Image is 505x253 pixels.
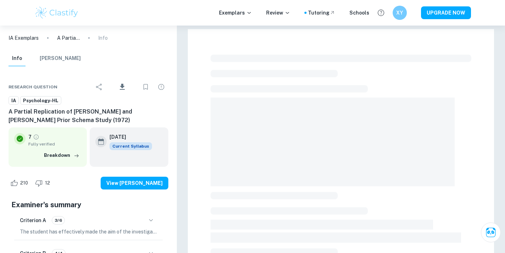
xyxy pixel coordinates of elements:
[481,222,501,242] button: Ask Clai
[57,34,80,42] p: A Partial Replication of [PERSON_NAME] and [PERSON_NAME] Prior Schema Study (1972)
[28,133,32,141] p: 7
[20,216,46,224] h6: Criterion A
[108,78,137,96] div: Download
[9,96,19,105] a: IA
[9,51,26,66] button: Info
[92,80,106,94] div: Share
[421,6,471,19] button: UPGRADE NOW
[98,34,108,42] p: Info
[21,97,61,104] span: Psychology-HL
[9,84,57,90] span: Research question
[16,180,32,187] span: 210
[20,96,61,105] a: Psychology-HL
[41,180,54,187] span: 12
[110,142,152,150] div: This exemplar is based on the current syllabus. Feel free to refer to it for inspiration/ideas wh...
[20,228,157,236] p: The student has effectively made the aim of the investigation apparent to the reader by explicitl...
[11,199,165,210] h5: Examiner's summary
[139,80,153,94] div: Bookmark
[395,9,404,17] h6: XY
[33,177,54,189] div: Dislike
[9,97,18,104] span: IA
[9,177,32,189] div: Like
[9,108,168,125] h6: A Partial Replication of [PERSON_NAME] and [PERSON_NAME] Prior Schema Study (1972)
[9,34,39,42] a: IA Exemplars
[375,7,387,19] button: Help and Feedback
[110,133,146,141] h6: [DATE]
[393,6,407,20] button: XY
[349,9,369,17] a: Schools
[110,142,152,150] span: Current Syllabus
[42,150,81,161] button: Breakdown
[40,51,81,66] button: [PERSON_NAME]
[33,134,39,140] a: Grade fully verified
[266,9,290,17] p: Review
[308,9,335,17] a: Tutoring
[52,217,64,224] span: 3/6
[219,9,252,17] p: Exemplars
[101,177,168,189] button: View [PERSON_NAME]
[34,6,79,20] img: Clastify logo
[28,141,81,147] span: Fully verified
[154,80,168,94] div: Report issue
